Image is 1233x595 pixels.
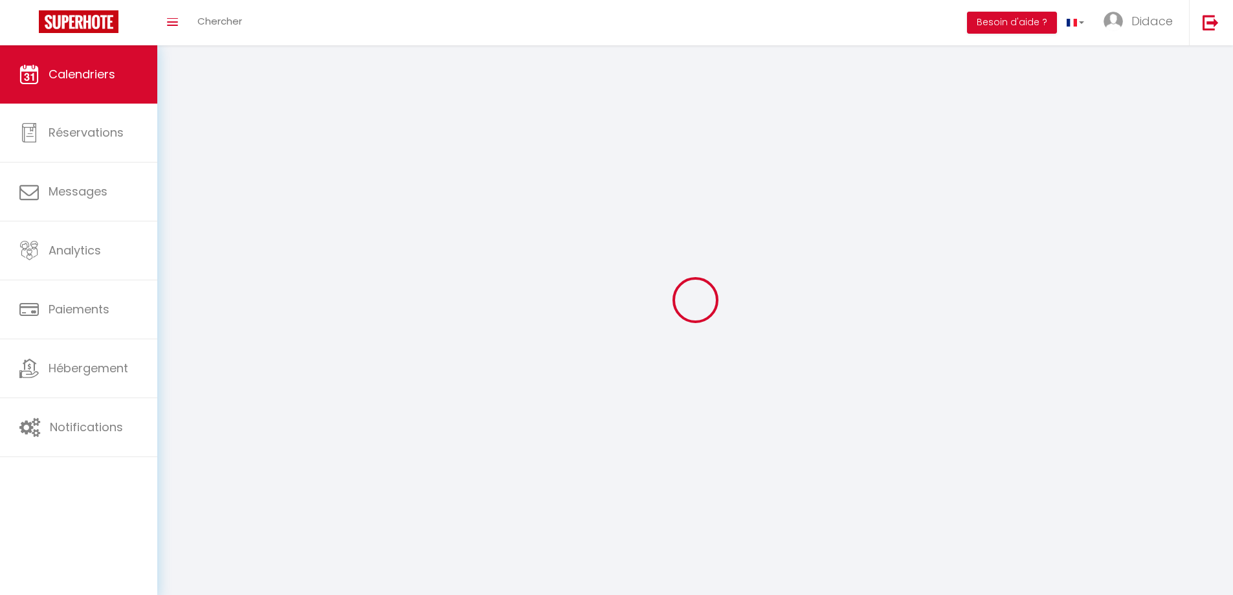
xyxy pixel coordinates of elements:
[49,301,109,317] span: Paiements
[49,124,124,140] span: Réservations
[49,66,115,82] span: Calendriers
[1203,14,1219,30] img: logout
[1104,12,1123,31] img: ...
[49,242,101,258] span: Analytics
[39,10,118,33] img: Super Booking
[197,14,242,28] span: Chercher
[967,12,1057,34] button: Besoin d'aide ?
[50,419,123,435] span: Notifications
[49,360,128,376] span: Hébergement
[49,183,107,199] span: Messages
[1131,13,1173,29] span: Didace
